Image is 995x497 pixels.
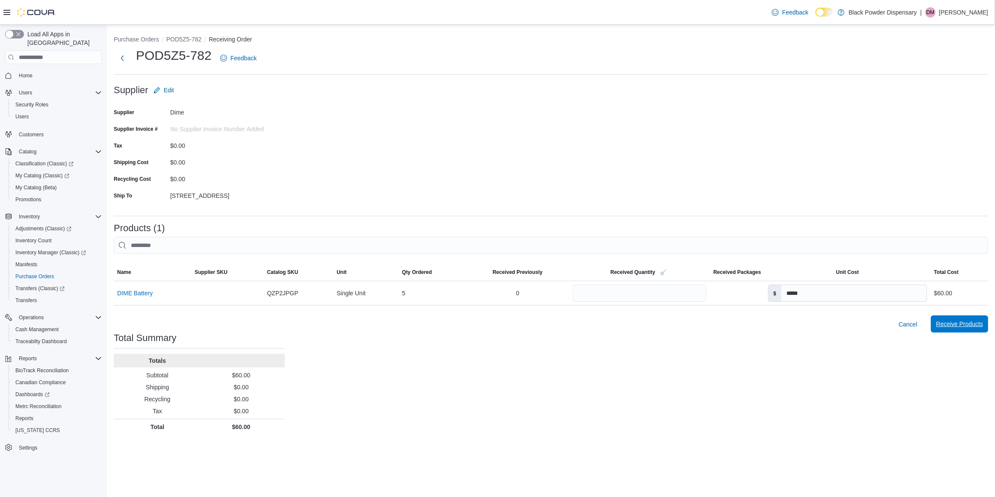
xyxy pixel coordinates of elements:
[15,403,62,410] span: Metrc Reconciliation
[895,316,921,333] button: Cancel
[15,184,57,191] span: My Catalog (Beta)
[9,323,105,335] button: Cash Management
[15,312,102,323] span: Operations
[24,30,102,47] span: Load All Apps in [GEOGRAPHIC_DATA]
[815,8,833,17] input: Dark Mode
[2,128,105,140] button: Customers
[114,237,988,254] input: This is a search bar. After typing your query, hit enter to filter the results lower in the page.
[934,288,952,298] div: $60.00
[5,66,102,476] nav: Complex example
[136,47,212,64] h1: POD5Z5-782
[217,50,260,67] a: Feedback
[12,194,102,205] span: Promotions
[9,400,105,412] button: Metrc Reconciliation
[15,285,65,292] span: Transfers (Classic)
[267,288,298,298] span: QZP2JPGP
[782,8,808,17] span: Feedback
[2,211,105,223] button: Inventory
[12,271,58,282] a: Purchase Orders
[114,176,151,182] label: Recycling Cost
[15,70,102,81] span: Home
[12,377,102,388] span: Canadian Compliance
[15,273,54,280] span: Purchase Orders
[15,297,37,304] span: Transfers
[114,333,177,343] h3: Total Summary
[15,113,29,120] span: Users
[117,395,198,403] p: Recycling
[333,285,399,302] div: Single Unit
[9,182,105,194] button: My Catalog (Beta)
[114,192,132,199] label: Ship To
[170,156,285,166] div: $0.00
[12,182,60,193] a: My Catalog (Beta)
[927,7,935,18] span: DM
[849,7,917,18] p: Black Powder Dispensary
[166,36,201,43] button: POD5Z5-782
[12,224,102,234] span: Adjustments (Classic)
[12,377,69,388] a: Canadian Compliance
[201,395,281,403] p: $0.00
[12,425,102,435] span: Washington CCRS
[117,269,131,276] span: Name
[12,324,102,335] span: Cash Management
[12,295,102,306] span: Transfers
[170,139,285,149] div: $0.00
[12,425,63,435] a: [US_STATE] CCRS
[2,353,105,365] button: Reports
[17,8,56,17] img: Cova
[15,160,74,167] span: Classification (Classic)
[2,87,105,99] button: Users
[9,282,105,294] a: Transfers (Classic)
[12,247,102,258] span: Inventory Manager (Classic)
[15,312,47,323] button: Operations
[936,320,983,328] span: Receive Products
[15,88,35,98] button: Users
[939,7,988,18] p: [PERSON_NAME]
[15,367,69,374] span: BioTrack Reconciliation
[12,182,102,193] span: My Catalog (Beta)
[15,71,36,81] a: Home
[12,336,70,347] a: Traceabilty Dashboard
[15,261,37,268] span: Manifests
[2,312,105,323] button: Operations
[12,112,32,122] a: Users
[768,285,782,301] label: $
[2,69,105,82] button: Home
[12,365,102,376] span: BioTrack Reconciliation
[114,223,165,233] h3: Products (1)
[9,247,105,259] a: Inventory Manager (Classic)
[9,170,105,182] a: My Catalog (Classic)
[9,235,105,247] button: Inventory Count
[9,99,105,111] button: Security Roles
[836,269,859,276] span: Unit Cost
[195,269,227,276] span: Supplier SKU
[15,237,52,244] span: Inventory Count
[19,89,32,96] span: Users
[230,54,257,62] span: Feedback
[114,85,148,95] h3: Supplier
[402,269,432,276] span: Qty Ordered
[9,376,105,388] button: Canadian Compliance
[768,4,812,21] a: Feedback
[925,7,936,18] div: Daniel Mulcahy
[15,88,102,98] span: Users
[12,389,53,400] a: Dashboards
[117,356,198,365] p: Totals
[15,338,67,345] span: Traceabilty Dashboard
[12,401,102,412] span: Metrc Reconciliation
[15,129,47,140] a: Customers
[15,101,48,108] span: Security Roles
[15,443,41,453] a: Settings
[12,159,77,169] a: Classification (Classic)
[12,259,102,270] span: Manifests
[15,326,59,333] span: Cash Management
[264,265,334,279] button: Catalog SKU
[15,427,60,434] span: [US_STATE] CCRS
[920,7,922,18] p: |
[201,371,281,379] p: $60.00
[9,335,105,347] button: Traceabilty Dashboard
[12,235,102,246] span: Inventory Count
[931,315,988,332] button: Receive Products
[12,247,89,258] a: Inventory Manager (Classic)
[2,441,105,454] button: Settings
